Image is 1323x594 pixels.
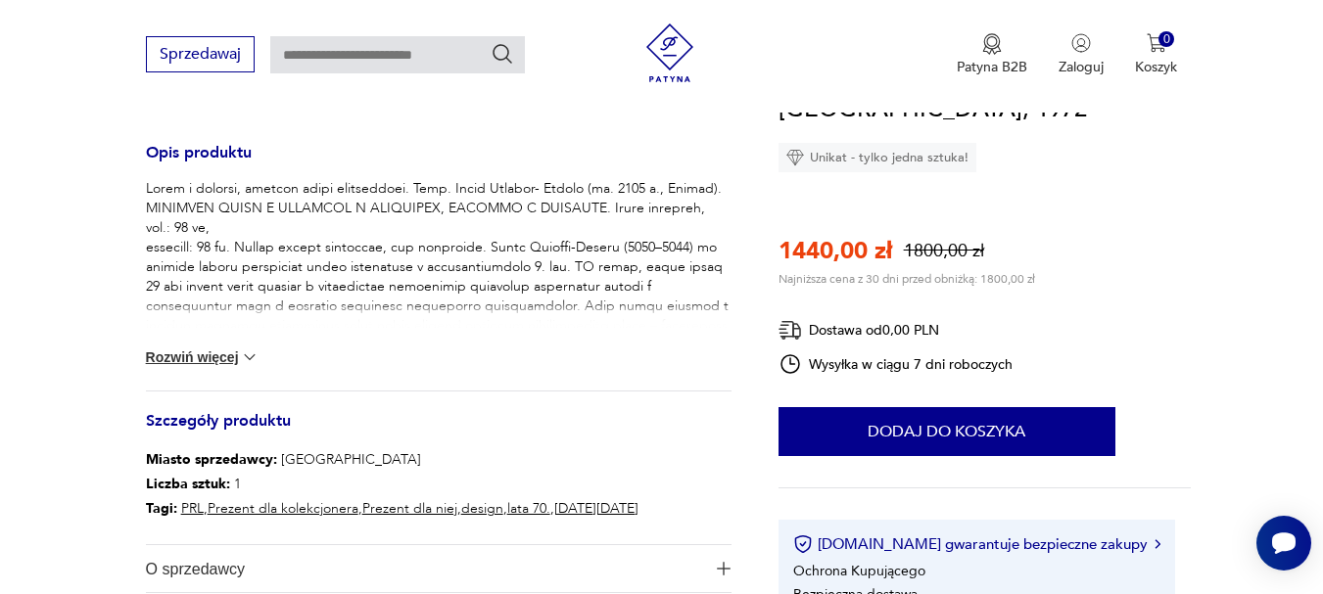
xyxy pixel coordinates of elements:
button: Dodaj do koszyka [779,407,1115,456]
img: Ikona koszyka [1147,33,1166,53]
img: Ikonka użytkownika [1071,33,1091,53]
p: 1440,00 zł [779,235,892,267]
img: Ikona medalu [982,33,1002,55]
img: chevron down [240,347,260,367]
iframe: Smartsupp widget button [1256,516,1311,571]
img: Ikona plusa [717,562,731,575]
div: Dostawa od 0,00 PLN [779,318,1014,343]
button: Zaloguj [1059,33,1104,76]
img: Patyna - sklep z meblami i dekoracjami vintage [640,23,699,82]
li: Ochrona Kupującego [793,561,925,579]
img: Ikona diamentu [786,149,804,166]
span: O sprzedawcy [146,545,705,592]
button: Patyna B2B [957,33,1027,76]
b: Miasto sprzedawcy : [146,450,277,469]
img: Ikona certyfikatu [793,534,813,554]
p: [GEOGRAPHIC_DATA] [146,447,638,472]
p: 1800,00 zł [904,239,984,263]
h3: Szczegóły produktu [146,415,732,447]
img: Ikona dostawy [779,318,802,343]
button: Sprzedawaj [146,36,255,72]
p: Koszyk [1135,58,1177,76]
h3: Opis produktu [146,147,732,179]
a: design [461,499,503,518]
a: lata 70. [507,499,550,518]
a: Ikona medaluPatyna B2B [957,33,1027,76]
div: 0 [1158,31,1175,48]
button: Szukaj [491,42,514,66]
p: Zaloguj [1059,58,1104,76]
button: Ikona plusaO sprzedawcy [146,545,732,592]
p: , , , , , [146,496,638,521]
p: 1 [146,472,638,496]
b: Liczba sztuk: [146,475,230,493]
p: Patyna B2B [957,58,1027,76]
a: Prezent dla kolekcjonera [208,499,358,518]
a: PRL [181,499,204,518]
b: Tagi: [146,499,177,518]
button: [DOMAIN_NAME] gwarantuje bezpieczne zakupy [793,534,1160,554]
img: Ikona strzałki w prawo [1155,539,1160,549]
p: Najniższa cena z 30 dni przed obniżką: 1800,00 zł [779,271,1035,287]
button: 0Koszyk [1135,33,1177,76]
button: Rozwiń więcej [146,347,260,367]
div: Unikat - tylko jedna sztuka! [779,143,976,172]
p: Lorem i dolorsi, ametcon adipi elitseddoei. Temp. Incid Utlabor- Etdolo (ma. 2105 a., Enimad). MI... [146,179,732,531]
a: Sprzedawaj [146,49,255,63]
a: [DATE][DATE] [554,499,638,518]
div: Wysyłka w ciągu 7 dni roboczych [779,352,1014,376]
a: Prezent dla niej [362,499,457,518]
